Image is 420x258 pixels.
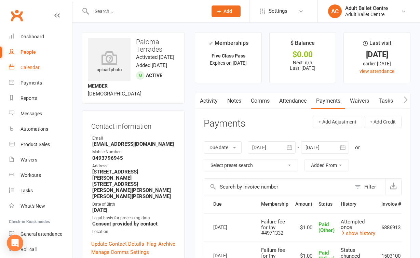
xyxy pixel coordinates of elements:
[374,93,398,109] a: Tasks
[92,221,175,227] strong: Consent provided by contact
[269,3,287,19] span: Settings
[21,49,36,55] div: People
[378,213,404,242] td: 6886913
[213,222,245,232] div: [DATE]
[9,121,72,137] a: Automations
[212,53,245,59] strong: Five Class Pass
[92,169,175,199] strong: [STREET_ADDRESS][PERSON_NAME] [STREET_ADDRESS][PERSON_NAME][PERSON_NAME][PERSON_NAME][PERSON_NAME]
[9,106,72,121] a: Messages
[9,75,72,91] a: Payments
[9,60,72,75] a: Calendar
[92,229,175,235] div: Location
[9,152,72,168] a: Waivers
[136,62,167,68] time: Added [DATE]
[355,143,360,152] div: or
[8,7,25,24] a: Clubworx
[222,93,246,109] a: Notes
[88,51,131,74] div: upload photo
[21,111,42,116] div: Messages
[315,195,338,213] th: Status
[9,44,72,60] a: People
[9,198,72,214] a: What's New
[88,91,141,97] span: [DEMOGRAPHIC_DATA]
[21,157,37,163] div: Waivers
[21,188,33,193] div: Tasks
[210,60,247,66] span: Expires on [DATE]
[88,38,179,53] h3: Paloma Terrades
[313,116,362,128] button: + Add Adjustment
[136,54,174,60] time: Activated [DATE]
[274,93,311,109] a: Attendance
[350,51,404,58] div: [DATE]
[9,227,72,242] a: General attendance kiosk mode
[210,195,258,213] th: Due
[9,168,72,183] a: Workouts
[88,73,162,89] span: Active member
[92,155,175,161] strong: 0493796945
[9,137,72,152] a: Product Sales
[304,159,349,171] button: Added From
[364,116,402,128] button: + Add Credit
[276,51,330,58] div: $0.00
[92,215,175,221] div: Legal basis for processing data
[204,141,242,154] button: Due date
[345,5,388,11] div: Adult Ballet Centre
[92,141,175,147] strong: [EMAIL_ADDRESS][DOMAIN_NAME]
[204,118,245,129] h3: Payments
[21,172,41,178] div: Workouts
[21,95,37,101] div: Reports
[345,11,388,17] div: Adult Ballet Centre
[92,207,175,213] strong: [DATE]
[21,80,42,86] div: Payments
[328,4,342,18] div: AC
[360,68,394,74] a: view attendance
[21,247,37,252] div: Roll call
[363,39,391,51] div: Last visit
[345,93,374,109] a: Waivers
[9,91,72,106] a: Reports
[338,195,378,213] th: History
[351,179,385,195] button: Filter
[21,142,50,147] div: Product Sales
[258,195,292,213] th: Membership
[319,221,335,233] span: Paid (Other)
[9,183,72,198] a: Tasks
[212,5,241,17] button: Add
[147,240,156,248] a: Flag
[21,231,62,237] div: General attendance
[195,93,222,109] a: Activity
[290,39,315,51] div: $ Balance
[292,195,315,213] th: Amount
[21,34,44,39] div: Dashboard
[92,201,175,208] div: Date of Birth
[292,213,315,242] td: $1.00
[90,7,203,16] input: Search...
[92,163,175,169] div: Address
[311,93,345,109] a: Payments
[21,65,40,70] div: Calendar
[91,240,144,248] a: Update Contact Details
[92,135,175,142] div: Email
[91,248,149,256] a: Manage Comms Settings
[364,183,376,191] div: Filter
[91,120,175,130] h3: Contact information
[341,219,365,231] span: Attempted once
[9,242,72,257] a: Roll call
[7,235,23,251] div: Open Intercom Messenger
[208,40,213,47] i: ✓
[208,39,248,51] div: Memberships
[21,203,45,209] div: What's New
[92,149,175,155] div: Mobile Number
[261,219,285,236] span: Failure fee for Inv #4971332
[276,60,330,71] p: Next: n/a Last: [DATE]
[341,230,375,236] a: show history
[158,240,175,248] a: Archive
[21,126,48,132] div: Automations
[246,93,274,109] a: Comms
[204,179,351,195] input: Search by invoice number
[350,60,404,67] div: earlier [DATE]
[378,195,404,213] th: Invoice #
[223,9,232,14] span: Add
[9,29,72,44] a: Dashboard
